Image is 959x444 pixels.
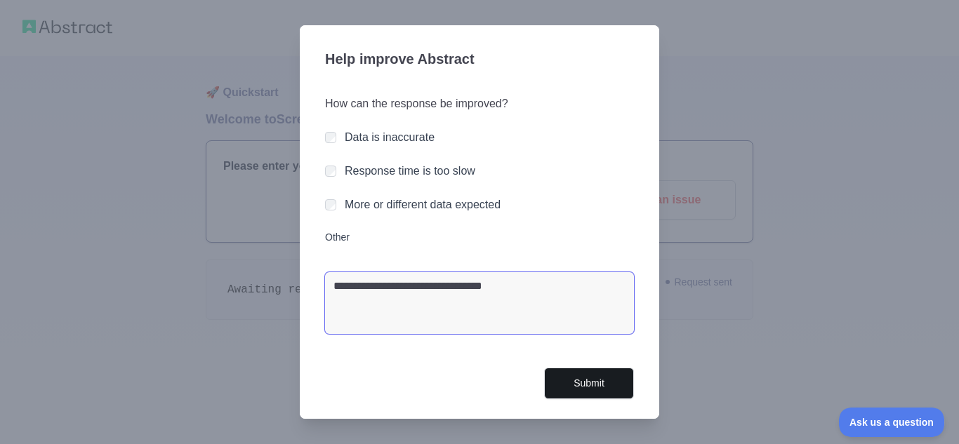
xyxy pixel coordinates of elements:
[345,199,501,210] label: More or different data expected
[325,230,634,244] label: Other
[544,368,634,399] button: Submit
[839,408,945,437] iframe: Toggle Customer Support
[325,95,634,112] h3: How can the response be improved?
[345,131,435,143] label: Data is inaccurate
[345,165,475,177] label: Response time is too slow
[325,42,634,79] h3: Help improve Abstract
